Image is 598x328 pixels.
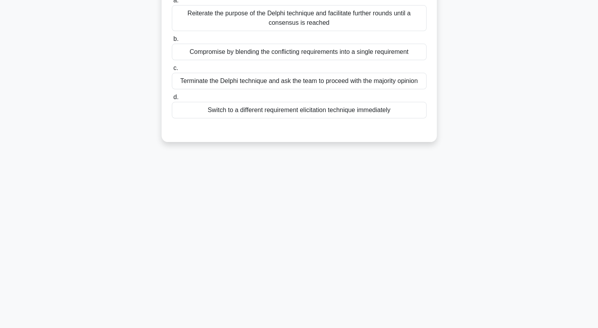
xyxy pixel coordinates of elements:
[173,94,178,100] span: d.
[173,35,178,42] span: b.
[173,64,178,71] span: c.
[172,102,427,118] div: Switch to a different requirement elicitation technique immediately
[172,73,427,89] div: Terminate the Delphi technique and ask the team to proceed with the majority opinion
[172,44,427,60] div: Compromise by blending the conflicting requirements into a single requirement
[172,5,427,31] div: Reiterate the purpose of the Delphi technique and facilitate further rounds until a consensus is ...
